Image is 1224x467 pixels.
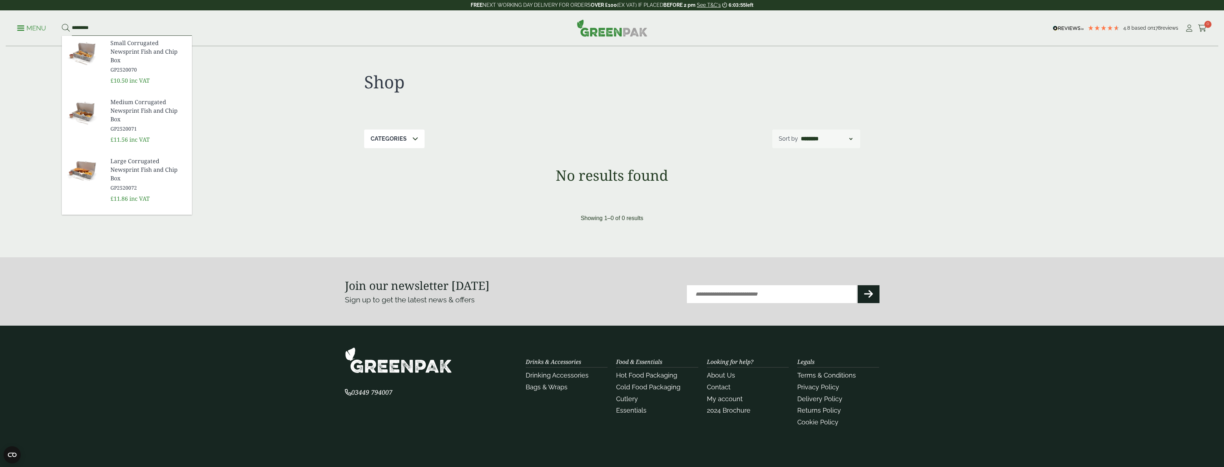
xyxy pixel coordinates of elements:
span: 6:03:55 [729,2,746,8]
select: Shop order [799,135,854,143]
span: GP2520070 [110,66,186,73]
a: Delivery Policy [797,395,842,403]
span: £11.86 [110,195,128,203]
a: Contact [707,383,730,391]
p: Showing 1–0 of 0 results [581,214,643,223]
span: Based on [1131,25,1153,31]
a: Medium Corrugated Newsprint Fish and Chip Box GP2520071 [110,98,186,132]
span: 4.8 [1123,25,1131,31]
img: GP2520072 [62,154,105,188]
span: Small Corrugated Newsprint Fish and Chip Box [110,39,186,64]
a: Large Corrugated Newsprint Fish and Chip Box GP2520072 [110,157,186,191]
span: GP2520071 [110,125,186,132]
span: inc VAT [129,195,150,203]
span: 178 [1153,25,1161,31]
p: Menu [17,24,46,33]
span: Medium Corrugated Newsprint Fish and Chip Box [110,98,186,123]
i: My Account [1185,25,1194,32]
a: 0 [1198,23,1207,34]
a: Menu [17,24,46,31]
img: GP2520071 [62,95,105,129]
img: GPPP40118Z [62,213,105,247]
p: Categories [371,135,407,143]
a: Small Corrugated Newsprint Fish and Chip Box GP2520070 [110,39,186,73]
img: GreenPak Supplies [577,19,648,37]
span: £10.50 [110,77,128,84]
span: Large Corrugated Newsprint Fish and Chip Box [110,157,186,183]
a: See T&C's [697,2,721,8]
a: Hot Food Packaging [616,371,677,379]
span: left [746,2,753,8]
strong: OVER £100 [591,2,617,8]
button: Open CMP widget [4,446,21,463]
strong: BEFORE 2 pm [663,2,695,8]
strong: Join our newsletter [DATE] [345,278,490,293]
img: REVIEWS.io [1053,26,1084,31]
span: 0 [1204,21,1211,28]
a: 03449 794007 [345,389,392,396]
img: GreenPak Supplies [345,347,452,373]
h1: Shop [364,72,612,92]
strong: FREE [471,2,482,8]
a: Terms & Conditions [797,371,856,379]
span: reviews [1161,25,1178,31]
p: Sign up to get the latest news & offers [345,294,585,306]
a: About Us [707,371,735,379]
i: Cart [1198,25,1207,32]
a: Cutlery [616,395,638,403]
span: GP2520072 [110,184,186,191]
a: My account [707,395,743,403]
a: 2024 Brochure [707,407,750,414]
span: inc VAT [129,77,150,84]
img: GP2520070 [62,36,105,70]
a: Cookie Policy [797,418,838,426]
span: £11.56 [110,136,128,143]
a: Essentials [616,407,646,414]
a: Returns Policy [797,407,841,414]
a: Cold Food Packaging [616,383,680,391]
div: 4.78 Stars [1087,25,1120,31]
a: Drinking Accessories [526,371,589,379]
span: inc VAT [129,136,150,143]
h1: No results found [345,167,879,184]
a: Bags & Wraps [526,383,568,391]
p: Sort by [779,135,798,143]
span: 03449 794007 [345,388,392,397]
a: Privacy Policy [797,383,839,391]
